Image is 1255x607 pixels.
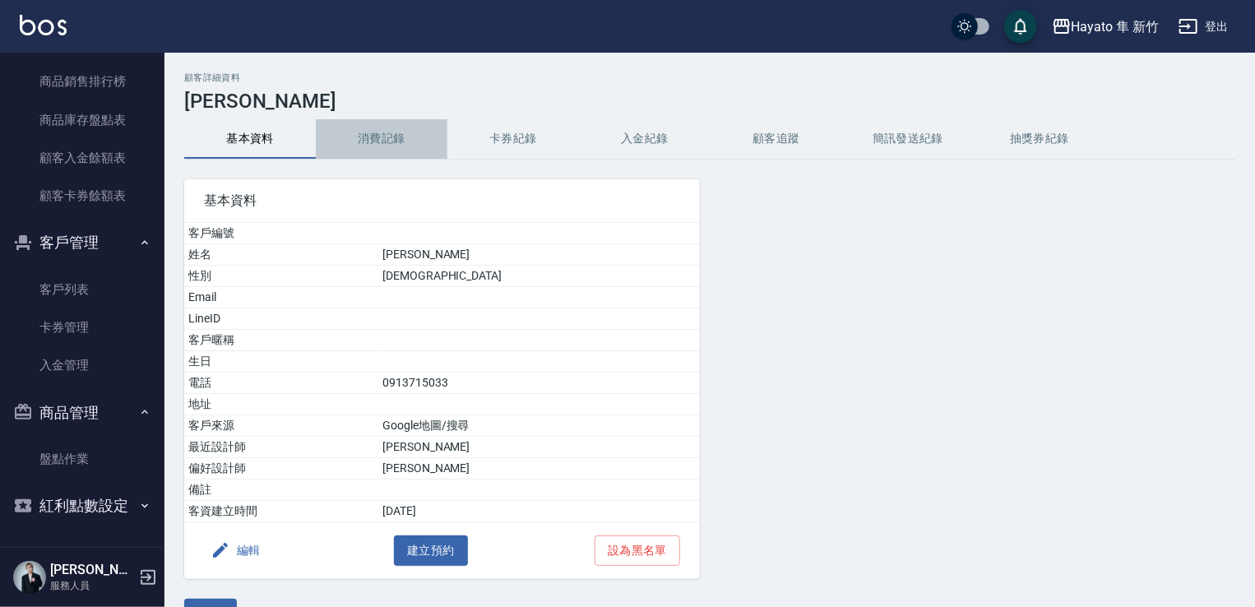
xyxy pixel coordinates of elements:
[184,458,378,480] td: 偏好設計師
[7,139,158,177] a: 顧客入金餘額表
[447,119,579,159] button: 卡券紀錄
[378,373,700,394] td: 0913715033
[579,119,711,159] button: 入金紀錄
[7,440,158,478] a: 盤點作業
[50,578,134,593] p: 服務人員
[378,458,700,480] td: [PERSON_NAME]
[184,437,378,458] td: 最近設計師
[1045,10,1165,44] button: Hayato 隼 新竹
[184,501,378,522] td: 客資建立時間
[184,373,378,394] td: 電話
[7,221,158,264] button: 客戶管理
[184,308,378,330] td: LineID
[184,287,378,308] td: Email
[378,501,700,522] td: [DATE]
[842,119,974,159] button: 簡訊發送紀錄
[378,244,700,266] td: [PERSON_NAME]
[7,484,158,527] button: 紅利點數設定
[184,119,316,159] button: 基本資料
[184,415,378,437] td: 客戶來源
[7,392,158,434] button: 商品管理
[184,330,378,351] td: 客戶暱稱
[50,562,134,578] h5: [PERSON_NAME]
[7,63,158,100] a: 商品銷售排行榜
[184,394,378,415] td: 地址
[974,119,1105,159] button: 抽獎券紀錄
[13,561,46,594] img: Person
[184,90,1235,113] h3: [PERSON_NAME]
[1072,16,1159,37] div: Hayato 隼 新竹
[378,437,700,458] td: [PERSON_NAME]
[1004,10,1037,43] button: save
[316,119,447,159] button: 消費記錄
[7,308,158,346] a: 卡券管理
[595,535,680,566] button: 設為黑名單
[378,266,700,287] td: [DEMOGRAPHIC_DATA]
[7,177,158,215] a: 顧客卡券餘額表
[204,192,680,209] span: 基本資料
[20,15,67,35] img: Logo
[711,119,842,159] button: 顧客追蹤
[7,271,158,308] a: 客戶列表
[184,72,1235,83] h2: 顧客詳細資料
[184,223,378,244] td: 客戶編號
[394,535,468,566] button: 建立預約
[184,266,378,287] td: 性別
[7,346,158,384] a: 入金管理
[184,244,378,266] td: 姓名
[378,415,700,437] td: Google地圖/搜尋
[7,101,158,139] a: 商品庫存盤點表
[1172,12,1235,42] button: 登出
[184,480,378,501] td: 備註
[184,351,378,373] td: 生日
[204,535,267,566] button: 編輯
